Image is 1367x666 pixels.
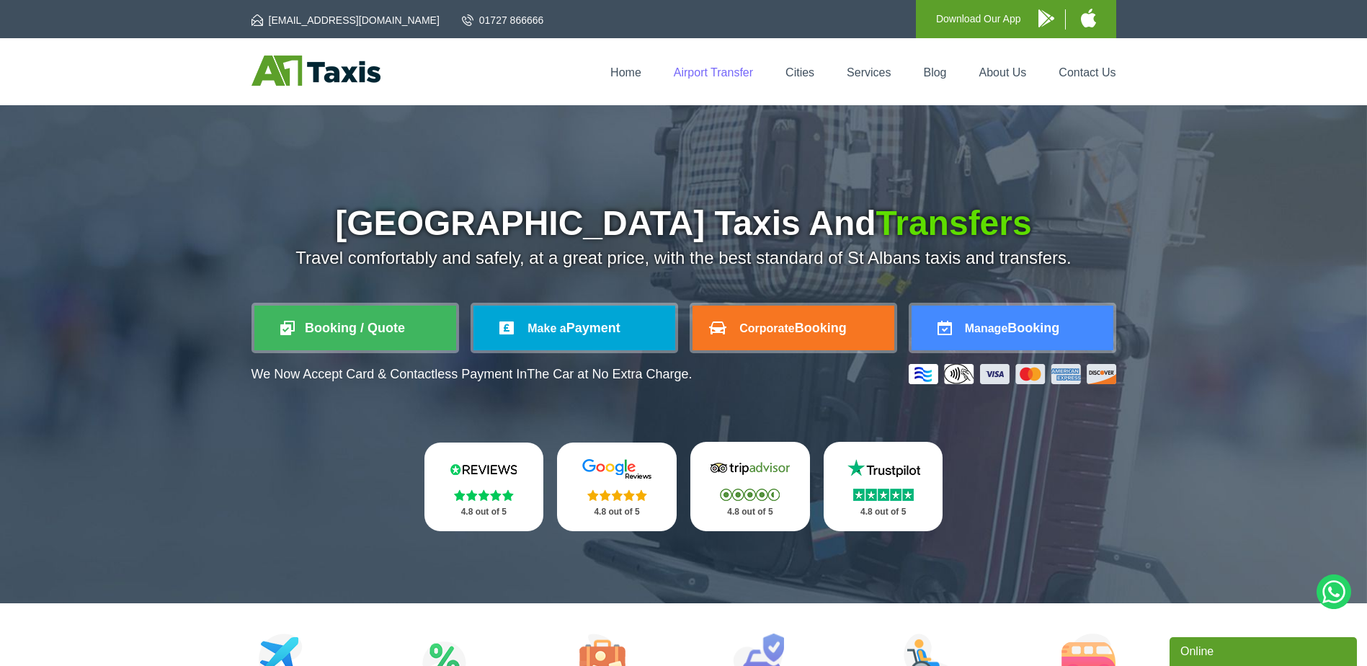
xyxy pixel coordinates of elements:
img: Stars [720,489,780,501]
a: CorporateBooking [693,306,894,350]
a: Blog [923,66,946,79]
p: We Now Accept Card & Contactless Payment In [251,367,693,382]
a: Airport Transfer [674,66,753,79]
a: [EMAIL_ADDRESS][DOMAIN_NAME] [251,13,440,27]
a: 01727 866666 [462,13,544,27]
a: Reviews.io Stars 4.8 out of 5 [424,443,544,531]
a: Services [847,66,891,79]
a: Trustpilot Stars 4.8 out of 5 [824,442,943,531]
span: Manage [965,322,1008,334]
img: Reviews.io [440,458,527,480]
a: Booking / Quote [254,306,456,350]
p: 4.8 out of 5 [573,503,661,521]
span: Transfers [876,204,1032,242]
a: Home [610,66,641,79]
img: Stars [454,489,514,501]
span: Corporate [739,322,794,334]
img: Stars [587,489,647,501]
span: Make a [527,322,566,334]
a: Contact Us [1059,66,1116,79]
img: Tripadvisor [707,458,793,479]
a: Cities [785,66,814,79]
img: Google [574,458,660,480]
a: Tripadvisor Stars 4.8 out of 5 [690,442,810,531]
img: Trustpilot [840,458,927,479]
span: The Car at No Extra Charge. [527,367,692,381]
p: 4.8 out of 5 [840,503,927,521]
p: Download Our App [936,10,1021,28]
p: 4.8 out of 5 [440,503,528,521]
a: About Us [979,66,1027,79]
p: Travel comfortably and safely, at a great price, with the best standard of St Albans taxis and tr... [251,248,1116,268]
img: A1 Taxis iPhone App [1081,9,1096,27]
h1: [GEOGRAPHIC_DATA] Taxis And [251,206,1116,241]
a: Make aPayment [473,306,675,350]
img: A1 Taxis Android App [1038,9,1054,27]
a: ManageBooking [912,306,1113,350]
iframe: chat widget [1170,634,1360,666]
p: 4.8 out of 5 [706,503,794,521]
img: Stars [853,489,914,501]
img: Credit And Debit Cards [909,364,1116,384]
a: Google Stars 4.8 out of 5 [557,443,677,531]
img: A1 Taxis St Albans LTD [251,55,380,86]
